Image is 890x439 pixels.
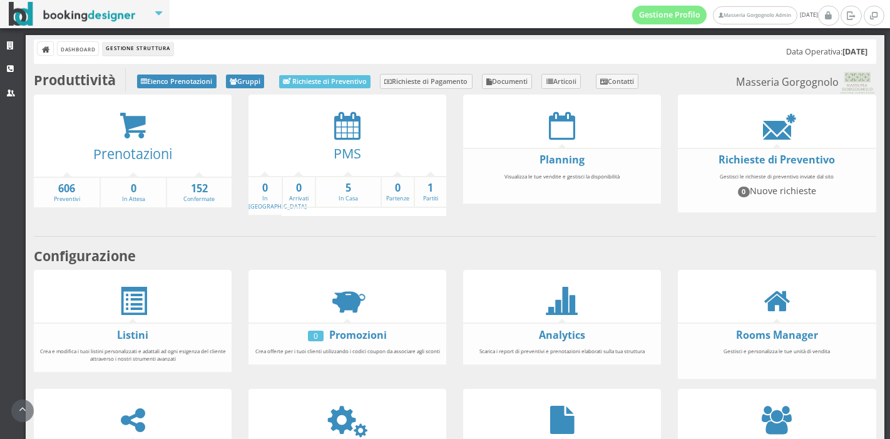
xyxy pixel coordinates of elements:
[137,75,217,88] a: Elenco Prenotazioni
[101,182,165,204] a: 0In Attesa
[839,72,876,95] img: 0603869b585f11eeb13b0a069e529790.png
[103,42,173,56] li: Gestione Struttura
[248,181,307,210] a: 0In [GEOGRAPHIC_DATA]
[58,42,98,55] a: Dashboard
[713,6,797,24] a: Masseria Gorgognolo Admin
[34,342,232,368] div: Crea e modifica i tuoi listini personalizzati e adattali ad ogni esigenza del cliente attraverso ...
[334,144,361,162] a: PMS
[316,181,381,195] strong: 5
[632,6,707,24] a: Gestione Profilo
[101,182,165,196] strong: 0
[34,182,100,204] a: 606Preventivi
[415,181,447,195] strong: 1
[738,187,750,197] span: 0
[540,153,585,167] a: Planning
[283,181,315,195] strong: 0
[463,342,661,361] div: Scarica i report di preventivi e prenotazioni elaborati sulla tua struttura
[248,342,446,361] div: Crea offerte per i tuoi clienti utilizzando i codici coupon da associare agli sconti
[248,181,282,195] strong: 0
[786,47,867,56] h5: Data Operativa:
[632,6,818,24] span: [DATE]
[34,247,136,265] b: Configurazione
[463,167,661,200] div: Visualizza le tue vendite e gestisci la disponibilità
[482,74,533,89] a: Documenti
[117,328,148,342] a: Listini
[380,74,473,89] a: Richieste di Pagamento
[9,2,136,26] img: BookingDesigner.com
[719,153,835,167] a: Richieste di Preventivo
[382,181,414,195] strong: 0
[34,71,116,89] b: Produttività
[678,342,876,375] div: Gestisci e personalizza le tue unità di vendita
[167,182,232,196] strong: 152
[279,75,371,88] a: Richieste di Preventivo
[226,75,265,88] a: Gruppi
[93,145,172,163] a: Prenotazioni
[539,328,585,342] a: Analytics
[683,185,870,197] h4: Nuove richieste
[596,74,639,89] a: Contatti
[842,46,867,57] b: [DATE]
[34,182,100,196] strong: 606
[541,74,581,89] a: Articoli
[736,72,876,95] small: Masseria Gorgognolo
[167,182,232,204] a: 152Confermate
[329,328,387,342] a: Promozioni
[308,331,324,341] div: 0
[736,328,818,342] a: Rooms Manager
[415,181,447,203] a: 1Partiti
[316,181,381,203] a: 5In Casa
[283,181,315,203] a: 0Arrivati
[678,167,876,209] div: Gestisci le richieste di preventivo inviate dal sito
[382,181,414,203] a: 0Partenze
